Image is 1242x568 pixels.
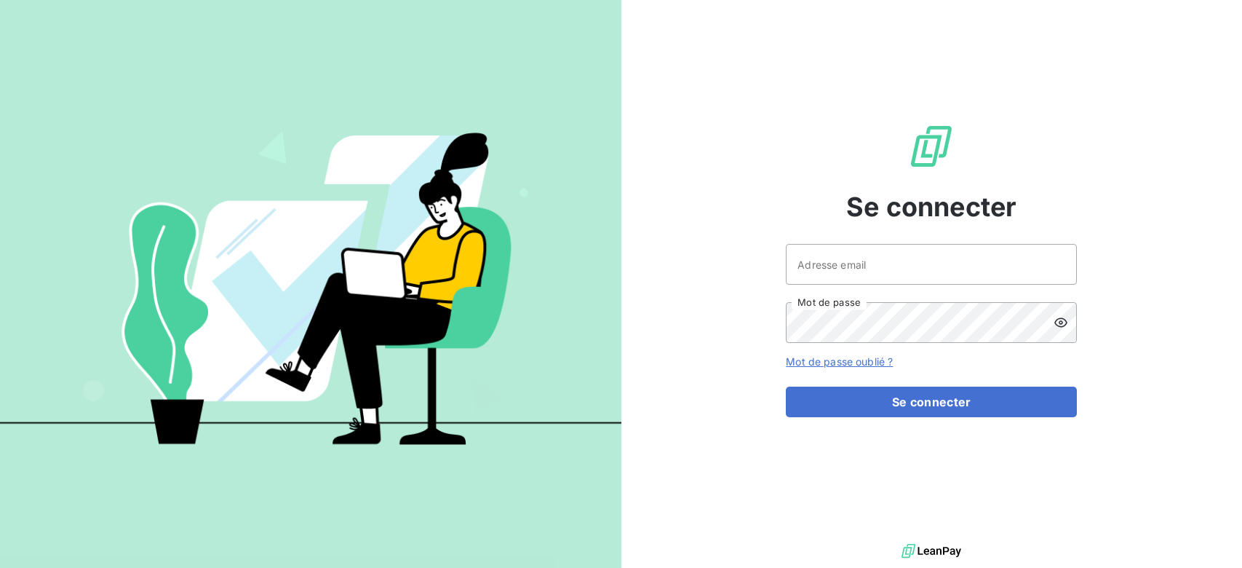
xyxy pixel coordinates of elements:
[846,187,1016,226] span: Se connecter
[908,123,955,170] img: Logo LeanPay
[786,387,1077,417] button: Se connecter
[901,540,961,562] img: logo
[786,244,1077,285] input: placeholder
[786,355,893,368] a: Mot de passe oublié ?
